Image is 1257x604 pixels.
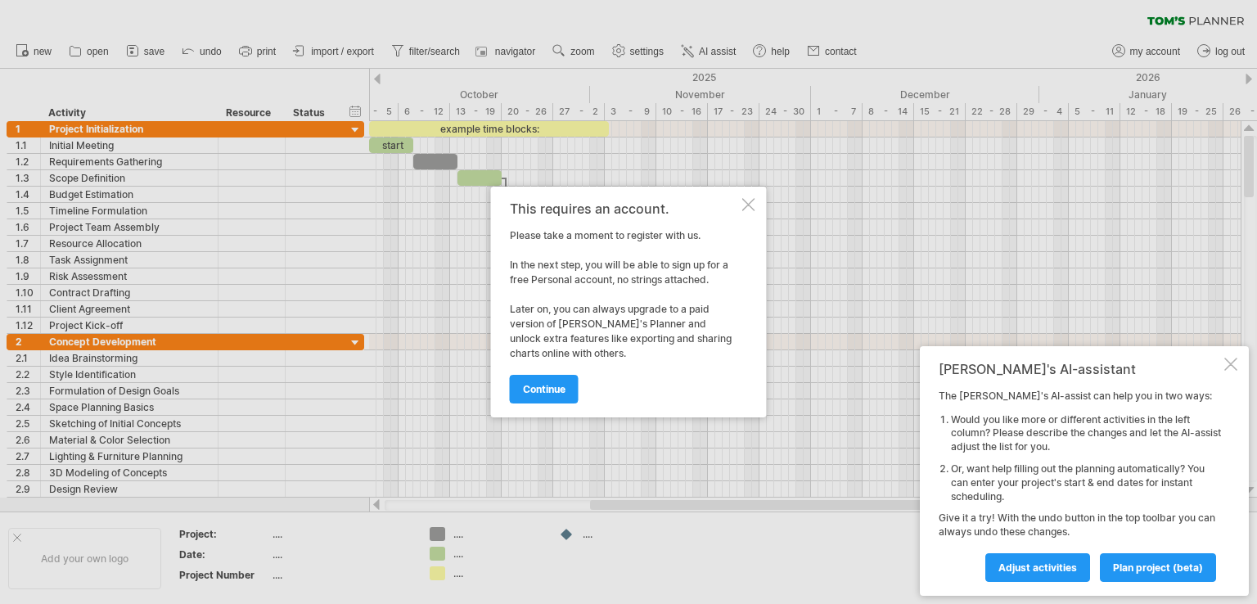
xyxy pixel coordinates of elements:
[939,390,1221,581] div: The [PERSON_NAME]'s AI-assist can help you in two ways: Give it a try! With the undo button in th...
[510,201,739,216] div: This requires an account.
[1113,561,1203,574] span: plan project (beta)
[998,561,1077,574] span: Adjust activities
[510,375,579,403] a: continue
[951,413,1221,454] li: Would you like more or different activities in the left column? Please describe the changes and l...
[510,201,739,403] div: Please take a moment to register with us. In the next step, you will be able to sign up for a fre...
[939,361,1221,377] div: [PERSON_NAME]'s AI-assistant
[985,553,1090,582] a: Adjust activities
[951,462,1221,503] li: Or, want help filling out the planning automatically? You can enter your project's start & end da...
[523,383,565,395] span: continue
[1100,553,1216,582] a: plan project (beta)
